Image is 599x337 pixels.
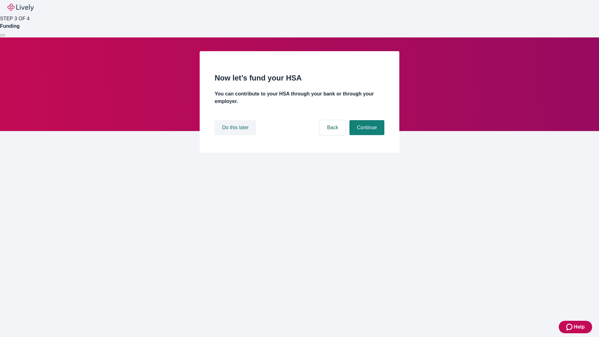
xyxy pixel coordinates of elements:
[559,321,592,333] button: Zendesk support iconHelp
[319,120,346,135] button: Back
[215,90,384,105] h4: You can contribute to your HSA through your bank or through your employer.
[566,323,574,331] svg: Zendesk support icon
[215,72,384,84] h2: Now let’s fund your HSA
[215,120,256,135] button: Do this later
[7,4,34,11] img: Lively
[349,120,384,135] button: Continue
[574,323,585,331] span: Help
